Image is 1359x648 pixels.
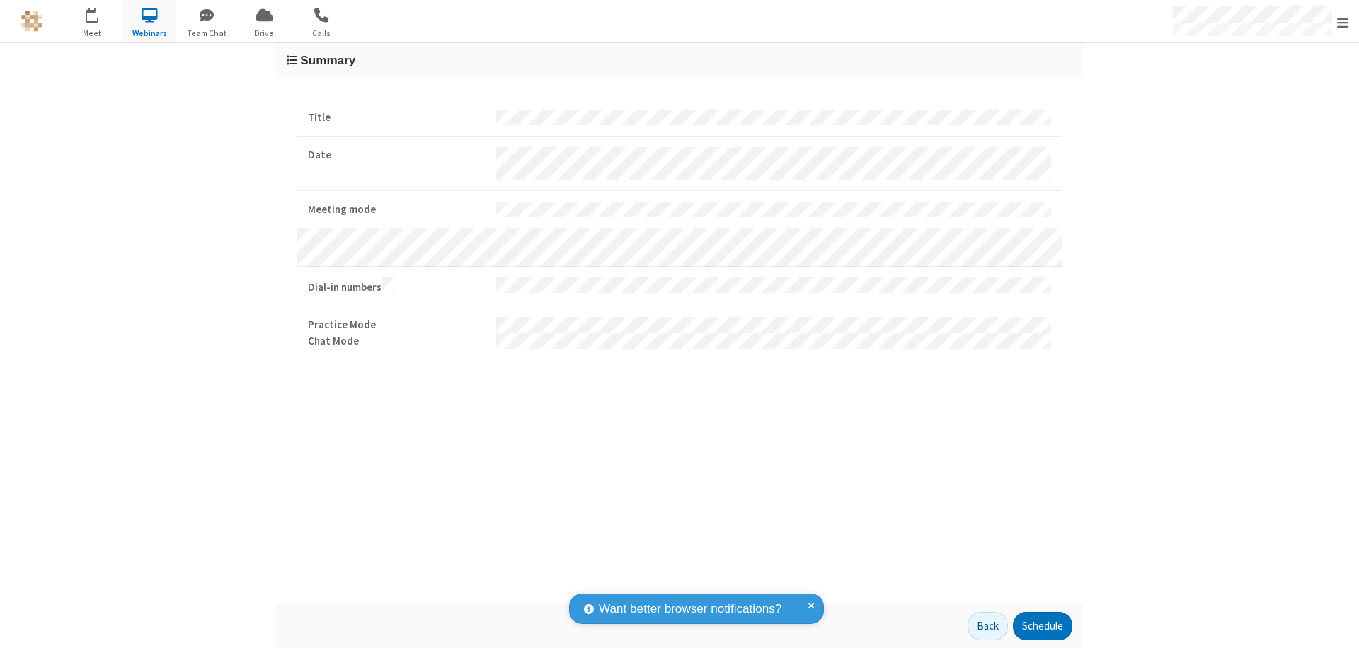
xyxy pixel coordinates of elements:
span: Drive [238,27,291,40]
span: Webinars [123,27,176,40]
span: Summary [300,53,355,67]
span: Team Chat [180,27,234,40]
span: Meet [66,27,119,40]
button: Schedule [1013,612,1072,640]
strong: Date [308,147,486,163]
img: QA Selenium DO NOT DELETE OR CHANGE [21,11,42,32]
span: Calls [295,27,348,40]
strong: Chat Mode [308,333,486,349]
strong: Meeting mode [308,202,486,218]
span: Want better browser notifications? [599,600,781,618]
strong: Title [308,110,486,126]
div: 7 [96,8,105,18]
button: Back [968,612,1008,640]
strong: Dial-in numbers [308,277,486,296]
strong: Practice Mode [308,317,486,333]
